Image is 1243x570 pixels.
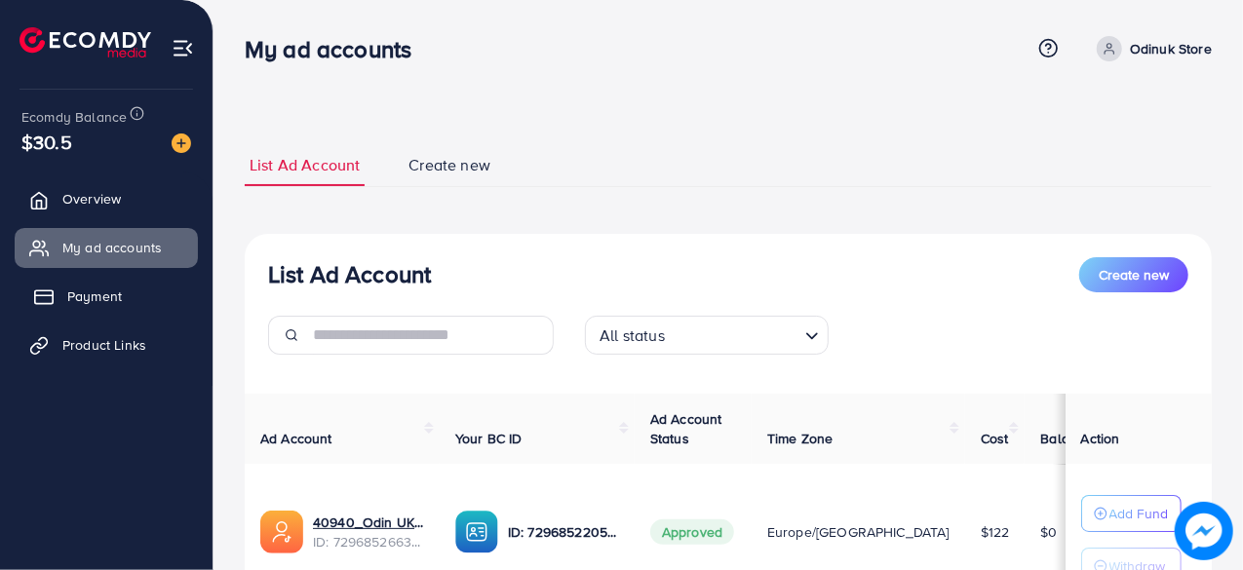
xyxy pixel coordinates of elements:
[1175,502,1233,560] img: image
[585,316,829,355] div: Search for option
[981,522,1010,542] span: $122
[62,189,121,209] span: Overview
[21,107,127,127] span: Ecomdy Balance
[455,429,523,448] span: Your BC ID
[313,532,424,551] span: ID: 7296852663860346881
[260,511,303,553] img: ic-ads-acc.e4c84228.svg
[1099,265,1169,285] span: Create new
[245,35,427,63] h3: My ad accounts
[15,179,198,218] a: Overview
[313,513,424,552] div: <span class='underline'>40940_Odin UK_1698930917217</span></br>7296852663860346881
[62,335,146,355] span: Product Links
[408,154,490,176] span: Create new
[15,228,198,267] a: My ad accounts
[1040,429,1092,448] span: Balance
[172,133,191,153] img: image
[67,286,122,306] span: Payment
[250,154,360,176] span: List Ad Account
[650,409,722,448] span: Ad Account Status
[268,260,431,288] h3: List Ad Account
[1081,429,1120,448] span: Action
[596,322,669,350] span: All status
[508,520,619,544] p: ID: 7296852205523927041
[21,128,72,156] span: $30.5
[671,318,797,350] input: Search for option
[172,37,194,59] img: menu
[650,519,734,545] span: Approved
[455,511,498,553] img: ic-ba-acc.ded83a64.svg
[767,429,833,448] span: Time Zone
[1109,502,1169,525] p: Add Fund
[1081,495,1182,532] button: Add Fund
[15,325,198,364] a: Product Links
[19,27,151,57] img: logo
[313,513,424,532] a: 40940_Odin UK_1698930917217
[1130,37,1212,60] p: Odinuk Store
[767,522,950,542] span: Europe/[GEOGRAPHIC_DATA]
[15,277,198,316] a: Payment
[62,238,162,257] span: My ad accounts
[1089,36,1212,61] a: Odinuk Store
[981,429,1009,448] span: Cost
[260,429,332,448] span: Ad Account
[1040,522,1057,542] span: $0
[1079,257,1188,292] button: Create new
